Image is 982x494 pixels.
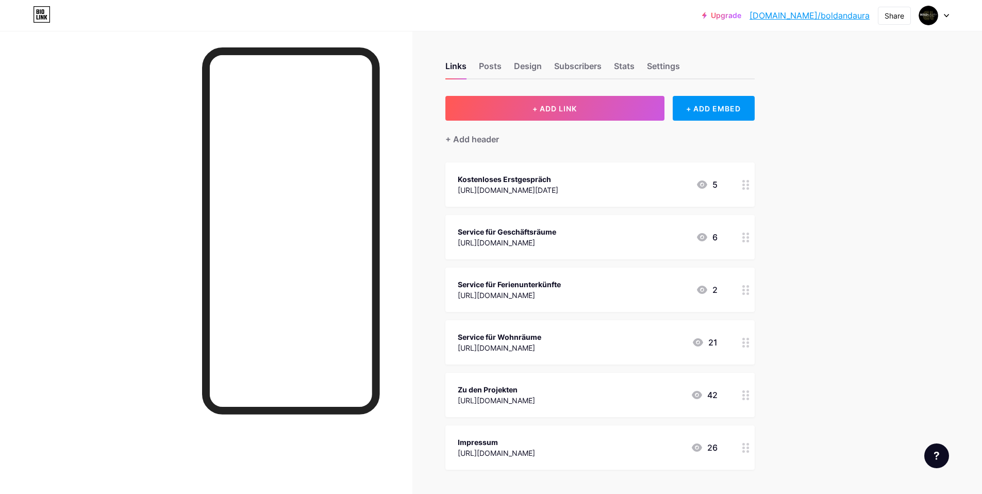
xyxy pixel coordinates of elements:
[885,10,904,21] div: Share
[458,290,561,301] div: [URL][DOMAIN_NAME]
[445,133,499,145] div: + Add header
[919,6,938,25] img: boldandaura
[696,231,718,243] div: 6
[691,441,718,454] div: 26
[458,332,541,342] div: Service für Wohnräume
[696,178,718,191] div: 5
[614,60,635,78] div: Stats
[458,174,558,185] div: Kostenloses Erstgespräch
[458,185,558,195] div: [URL][DOMAIN_NAME][DATE]
[647,60,680,78] div: Settings
[532,104,577,113] span: + ADD LINK
[458,342,541,353] div: [URL][DOMAIN_NAME]
[458,384,535,395] div: Zu den Projekten
[554,60,602,78] div: Subscribers
[691,389,718,401] div: 42
[458,395,535,406] div: [URL][DOMAIN_NAME]
[458,237,556,248] div: [URL][DOMAIN_NAME]
[458,279,561,290] div: Service für Ferienunterkünfte
[673,96,755,121] div: + ADD EMBED
[692,336,718,349] div: 21
[514,60,542,78] div: Design
[696,284,718,296] div: 2
[702,11,741,20] a: Upgrade
[750,9,870,22] a: [DOMAIN_NAME]/boldandaura
[458,448,535,458] div: [URL][DOMAIN_NAME]
[458,437,535,448] div: Impressum
[458,226,556,237] div: Service für Geschäftsräume
[445,96,664,121] button: + ADD LINK
[479,60,502,78] div: Posts
[445,60,467,78] div: Links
